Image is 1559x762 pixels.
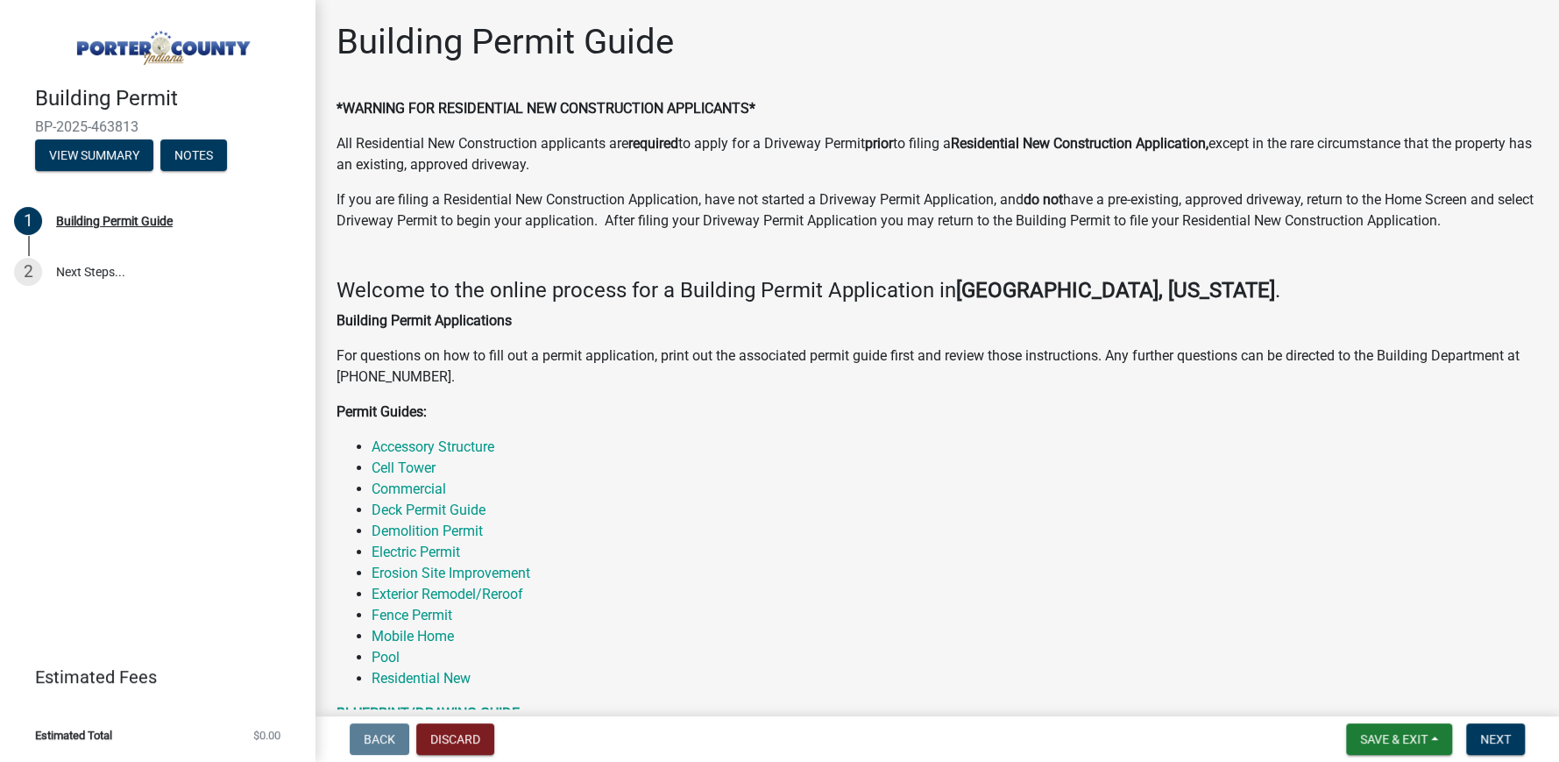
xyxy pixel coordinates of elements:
[337,312,512,329] strong: Building Permit Applications
[14,207,42,235] div: 1
[372,481,446,497] a: Commercial
[416,723,494,755] button: Discard
[951,135,1208,152] strong: Residential New Construction Application,
[35,118,280,135] span: BP-2025-463813
[160,149,227,163] wm-modal-confirm: Notes
[337,21,674,63] h1: Building Permit Guide
[14,659,287,694] a: Estimated Fees
[372,607,452,623] a: Fence Permit
[35,86,301,111] h4: Building Permit
[337,189,1538,231] p: If you are filing a Residential New Construction Application, have not started a Driveway Permit ...
[956,278,1275,303] strong: [GEOGRAPHIC_DATA], [US_STATE]
[1466,723,1525,755] button: Next
[337,705,520,722] a: BLUEPRINT/DRAWING GUIDE
[337,345,1538,388] p: For questions on how to fill out a permit application, print out the associated permit guide firs...
[35,18,287,68] img: Porter County, Indiana
[372,670,471,687] a: Residential New
[372,628,454,644] a: Mobile Home
[56,215,173,227] div: Building Permit Guide
[865,135,893,152] strong: prior
[372,459,436,476] a: Cell Tower
[1360,732,1428,746] span: Save & Exit
[350,723,409,755] button: Back
[372,565,530,581] a: Erosion Site Improvement
[364,732,395,746] span: Back
[160,139,227,171] button: Notes
[1480,732,1511,746] span: Next
[35,139,153,171] button: View Summary
[372,523,483,539] a: Demolition Permit
[1024,191,1063,208] strong: do not
[337,133,1538,175] p: All Residential New Construction applicants are to apply for a Driveway Permit to filing a except...
[372,586,523,602] a: Exterior Remodel/Reroof
[372,649,400,666] a: Pool
[35,730,112,741] span: Estimated Total
[372,502,485,518] a: Deck Permit Guide
[35,149,153,163] wm-modal-confirm: Summary
[372,544,460,560] a: Electric Permit
[372,438,494,455] a: Accessory Structure
[337,100,755,117] strong: *WARNING FOR RESIDENTIAL NEW CONSTRUCTION APPLICANTS*
[337,403,427,420] strong: Permit Guides:
[337,278,1538,303] h4: Welcome to the online process for a Building Permit Application in .
[253,730,280,741] span: $0.00
[14,258,42,286] div: 2
[1346,723,1452,755] button: Save & Exit
[628,135,678,152] strong: required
